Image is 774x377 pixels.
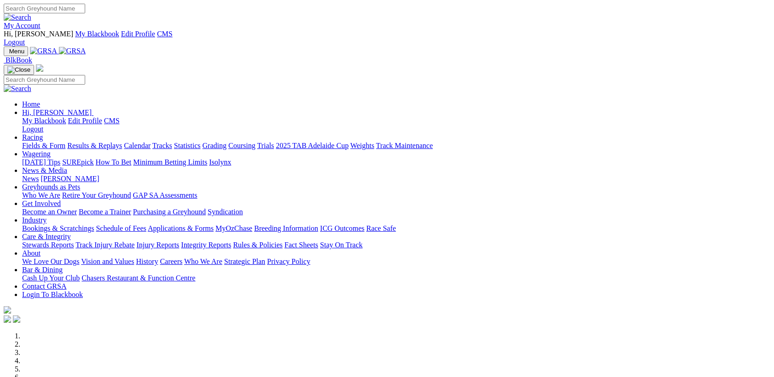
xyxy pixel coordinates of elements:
[79,208,131,216] a: Become a Trainer
[320,241,362,249] a: Stay On Track
[81,274,195,282] a: Chasers Restaurant & Function Centre
[22,166,67,174] a: News & Media
[22,150,51,158] a: Wagering
[4,56,32,64] a: BlkBook
[203,142,227,149] a: Grading
[59,47,86,55] img: GRSA
[160,257,182,265] a: Careers
[22,282,66,290] a: Contact GRSA
[4,38,25,46] a: Logout
[22,224,94,232] a: Bookings & Scratchings
[22,133,43,141] a: Racing
[276,142,349,149] a: 2025 TAB Adelaide Cup
[22,109,92,116] span: Hi, [PERSON_NAME]
[285,241,318,249] a: Fact Sheets
[22,117,770,133] div: Hi, [PERSON_NAME]
[68,117,102,125] a: Edit Profile
[104,117,120,125] a: CMS
[4,4,85,13] input: Search
[22,191,60,199] a: Who We Are
[22,249,41,257] a: About
[76,241,134,249] a: Track Injury Rebate
[233,241,283,249] a: Rules & Policies
[124,142,151,149] a: Calendar
[22,274,770,282] div: Bar & Dining
[67,142,122,149] a: Results & Replays
[22,200,61,207] a: Get Involved
[133,191,198,199] a: GAP SA Assessments
[22,208,77,216] a: Become an Owner
[22,158,770,166] div: Wagering
[13,315,20,323] img: twitter.svg
[215,224,252,232] a: MyOzChase
[181,241,231,249] a: Integrity Reports
[22,208,770,216] div: Get Involved
[121,30,155,38] a: Edit Profile
[22,257,79,265] a: We Love Our Dogs
[7,66,30,74] img: Close
[174,142,201,149] a: Statistics
[4,22,41,29] a: My Account
[41,175,99,183] a: [PERSON_NAME]
[22,142,770,150] div: Racing
[22,183,80,191] a: Greyhounds as Pets
[208,208,243,216] a: Syndication
[350,142,374,149] a: Weights
[22,241,74,249] a: Stewards Reports
[4,30,73,38] span: Hi, [PERSON_NAME]
[184,257,222,265] a: Who We Are
[136,241,179,249] a: Injury Reports
[22,117,66,125] a: My Blackbook
[22,191,770,200] div: Greyhounds as Pets
[62,158,93,166] a: SUREpick
[136,257,158,265] a: History
[6,56,32,64] span: BlkBook
[75,30,119,38] a: My Blackbook
[81,257,134,265] a: Vision and Values
[22,257,770,266] div: About
[22,233,71,240] a: Care & Integrity
[96,224,146,232] a: Schedule of Fees
[22,109,93,116] a: Hi, [PERSON_NAME]
[4,30,770,46] div: My Account
[22,266,63,274] a: Bar & Dining
[133,158,207,166] a: Minimum Betting Limits
[4,46,28,56] button: Toggle navigation
[148,224,214,232] a: Applications & Forms
[4,75,85,85] input: Search
[22,274,80,282] a: Cash Up Your Club
[22,158,60,166] a: [DATE] Tips
[22,125,43,133] a: Logout
[22,291,83,298] a: Login To Blackbook
[4,85,31,93] img: Search
[30,47,57,55] img: GRSA
[22,216,47,224] a: Industry
[157,30,173,38] a: CMS
[4,306,11,314] img: logo-grsa-white.png
[22,175,39,183] a: News
[36,64,43,72] img: logo-grsa-white.png
[96,158,132,166] a: How To Bet
[4,315,11,323] img: facebook.svg
[22,100,40,108] a: Home
[22,224,770,233] div: Industry
[133,208,206,216] a: Purchasing a Greyhound
[62,191,131,199] a: Retire Your Greyhound
[267,257,310,265] a: Privacy Policy
[22,175,770,183] div: News & Media
[257,142,274,149] a: Trials
[152,142,172,149] a: Tracks
[4,13,31,22] img: Search
[22,241,770,249] div: Care & Integrity
[9,48,24,55] span: Menu
[22,142,65,149] a: Fields & Form
[228,142,256,149] a: Coursing
[254,224,318,232] a: Breeding Information
[376,142,433,149] a: Track Maintenance
[320,224,364,232] a: ICG Outcomes
[224,257,265,265] a: Strategic Plan
[209,158,231,166] a: Isolynx
[4,65,34,75] button: Toggle navigation
[366,224,396,232] a: Race Safe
